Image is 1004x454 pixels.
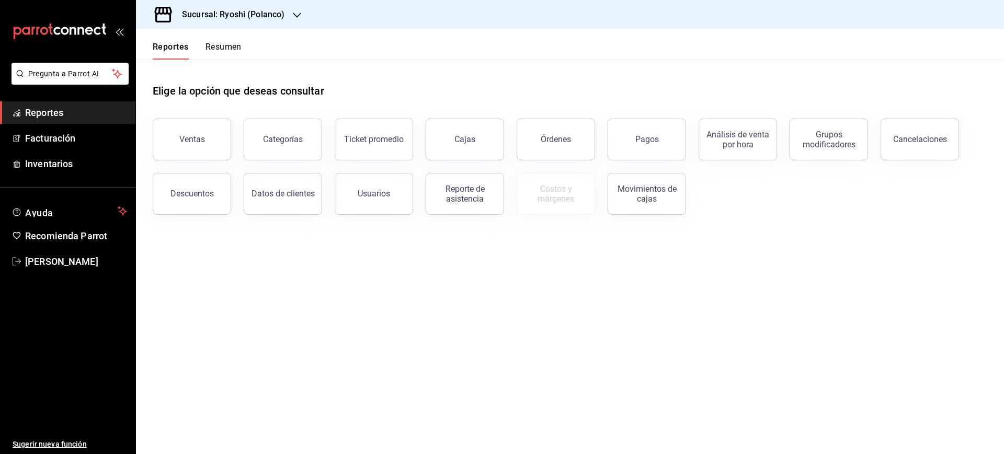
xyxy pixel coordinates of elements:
div: Grupos modificadores [796,130,861,149]
div: Análisis de venta por hora [705,130,770,149]
button: open_drawer_menu [115,27,123,36]
div: Cancelaciones [893,134,947,144]
h3: Sucursal: Ryoshi (Polanco) [174,8,284,21]
button: Descuentos [153,173,231,215]
div: Usuarios [358,189,390,199]
a: Pregunta a Parrot AI [7,76,129,87]
button: Cancelaciones [881,119,959,160]
button: Órdenes [517,119,595,160]
button: Pregunta a Parrot AI [12,63,129,85]
button: Contrata inventarios para ver este reporte [517,173,595,215]
a: Cajas [426,119,504,160]
button: Usuarios [335,173,413,215]
div: Descuentos [170,189,214,199]
div: navigation tabs [153,42,242,60]
span: Reportes [25,106,127,120]
div: Costos y márgenes [523,184,588,204]
span: [PERSON_NAME] [25,254,127,269]
div: Órdenes [541,134,571,144]
button: Resumen [206,42,242,60]
button: Pagos [608,119,686,160]
div: Ventas [179,134,205,144]
div: Cajas [454,133,476,146]
button: Análisis de venta por hora [699,119,777,160]
span: Facturación [25,131,127,145]
button: Reportes [153,42,189,60]
div: Categorías [263,134,303,144]
div: Datos de clientes [252,189,315,199]
h1: Elige la opción que deseas consultar [153,83,324,99]
span: Inventarios [25,157,127,171]
button: Movimientos de cajas [608,173,686,215]
div: Movimientos de cajas [614,184,679,204]
div: Pagos [635,134,659,144]
button: Categorías [244,119,322,160]
button: Datos de clientes [244,173,322,215]
button: Grupos modificadores [790,119,868,160]
span: Ayuda [25,205,113,217]
div: Ticket promedio [344,134,404,144]
span: Sugerir nueva función [13,439,127,450]
button: Ticket promedio [335,119,413,160]
span: Recomienda Parrot [25,229,127,243]
div: Reporte de asistencia [432,184,497,204]
span: Pregunta a Parrot AI [28,68,112,79]
button: Reporte de asistencia [426,173,504,215]
button: Ventas [153,119,231,160]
